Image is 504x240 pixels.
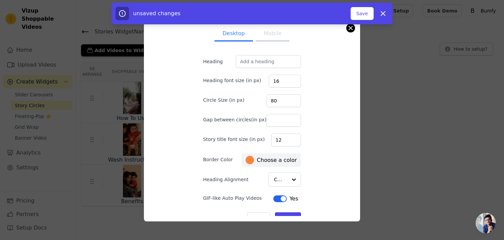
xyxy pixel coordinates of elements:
label: Circle Size (in px) [203,97,244,103]
button: Close modal [347,24,355,32]
button: Mobile [256,27,289,42]
input: Add a heading [236,55,301,68]
label: Heading [203,58,236,65]
button: Save [351,7,374,20]
label: Choose a color [246,156,297,164]
label: Heading font size (in px) [203,77,261,84]
a: Open chat [476,213,496,233]
label: GIF-like Auto Play Videos [203,195,262,201]
button: Save [275,212,301,224]
button: Cancel [247,212,270,224]
span: Yes [289,195,298,203]
button: Desktop [215,27,253,42]
span: unsaved changes [133,10,180,17]
label: Heading Alignment [203,176,250,183]
label: Border Color [203,156,233,163]
label: Story title font size (in px) [203,136,264,143]
label: Gap between circles(in px) [203,116,267,123]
